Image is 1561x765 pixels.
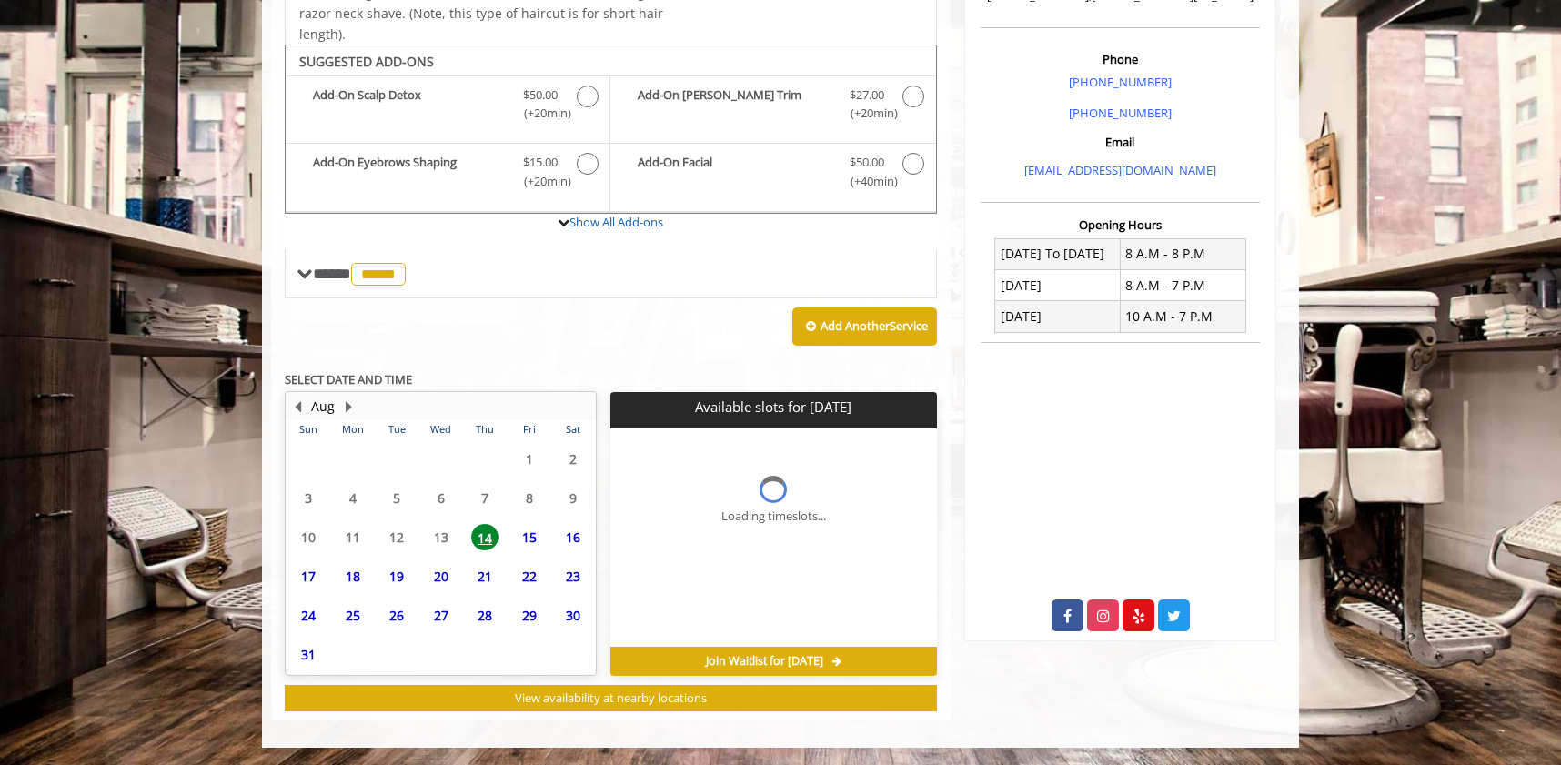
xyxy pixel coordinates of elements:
[569,214,663,230] a: Show All Add-ons
[1069,74,1172,90] a: [PHONE_NUMBER]
[383,602,410,629] span: 26
[330,596,374,635] td: Select day25
[463,596,507,635] td: Select day28
[985,136,1255,148] h3: Email
[418,596,462,635] td: Select day27
[850,153,884,172] span: $50.00
[706,654,823,669] span: Join Waitlist for [DATE]
[516,524,543,550] span: 15
[1120,238,1245,269] td: 8 A.M - 8 P.M
[551,596,596,635] td: Select day30
[619,153,926,196] label: Add-On Facial
[290,397,305,417] button: Previous Month
[285,685,937,711] button: View availability at nearby locations
[523,86,558,105] span: $50.00
[295,641,322,668] span: 31
[850,86,884,105] span: $27.00
[995,270,1121,301] td: [DATE]
[295,86,600,128] label: Add-On Scalp Detox
[507,596,550,635] td: Select day29
[551,420,596,438] th: Sat
[287,557,330,596] td: Select day17
[1069,105,1172,121] a: [PHONE_NUMBER]
[559,524,587,550] span: 16
[995,238,1121,269] td: [DATE] To [DATE]
[339,602,367,629] span: 25
[985,53,1255,65] h3: Phone
[619,86,926,128] label: Add-On Beard Trim
[341,397,356,417] button: Next Month
[285,45,937,214] div: The Made Man Haircut Add-onS
[313,86,505,124] b: Add-On Scalp Detox
[551,557,596,596] td: Select day23
[471,524,499,550] span: 14
[295,563,322,589] span: 17
[295,153,600,196] label: Add-On Eyebrows Shaping
[287,635,330,674] td: Select day31
[463,518,507,557] td: Select day14
[638,86,831,124] b: Add-On [PERSON_NAME] Trim
[311,397,335,417] button: Aug
[418,557,462,596] td: Select day20
[1120,301,1245,332] td: 10 A.M - 7 P.M
[287,596,330,635] td: Select day24
[295,602,322,629] span: 24
[418,420,462,438] th: Wed
[428,563,455,589] span: 20
[514,104,568,123] span: (+20min )
[840,172,893,191] span: (+40min )
[375,557,418,596] td: Select day19
[330,420,374,438] th: Mon
[995,301,1121,332] td: [DATE]
[507,518,550,557] td: Select day15
[285,371,412,388] b: SELECT DATE AND TIME
[375,420,418,438] th: Tue
[821,317,928,334] b: Add Another Service
[721,507,826,526] div: Loading timeslots...
[375,596,418,635] td: Select day26
[330,557,374,596] td: Select day18
[516,602,543,629] span: 29
[516,563,543,589] span: 22
[463,420,507,438] th: Thu
[313,153,505,191] b: Add-On Eyebrows Shaping
[559,563,587,589] span: 23
[463,557,507,596] td: Select day21
[299,53,434,70] b: SUGGESTED ADD-ONS
[514,172,568,191] span: (+20min )
[471,602,499,629] span: 28
[1120,270,1245,301] td: 8 A.M - 7 P.M
[792,307,937,346] button: Add AnotherService
[339,563,367,589] span: 18
[559,602,587,629] span: 30
[383,563,410,589] span: 19
[515,690,707,706] span: View availability at nearby locations
[551,518,596,557] td: Select day16
[1024,162,1216,178] a: [EMAIL_ADDRESS][DOMAIN_NAME]
[523,153,558,172] span: $15.00
[981,218,1260,231] h3: Opening Hours
[471,563,499,589] span: 21
[287,420,330,438] th: Sun
[507,557,550,596] td: Select day22
[428,602,455,629] span: 27
[638,153,831,191] b: Add-On Facial
[840,104,893,123] span: (+20min )
[507,420,550,438] th: Fri
[618,399,929,415] p: Available slots for [DATE]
